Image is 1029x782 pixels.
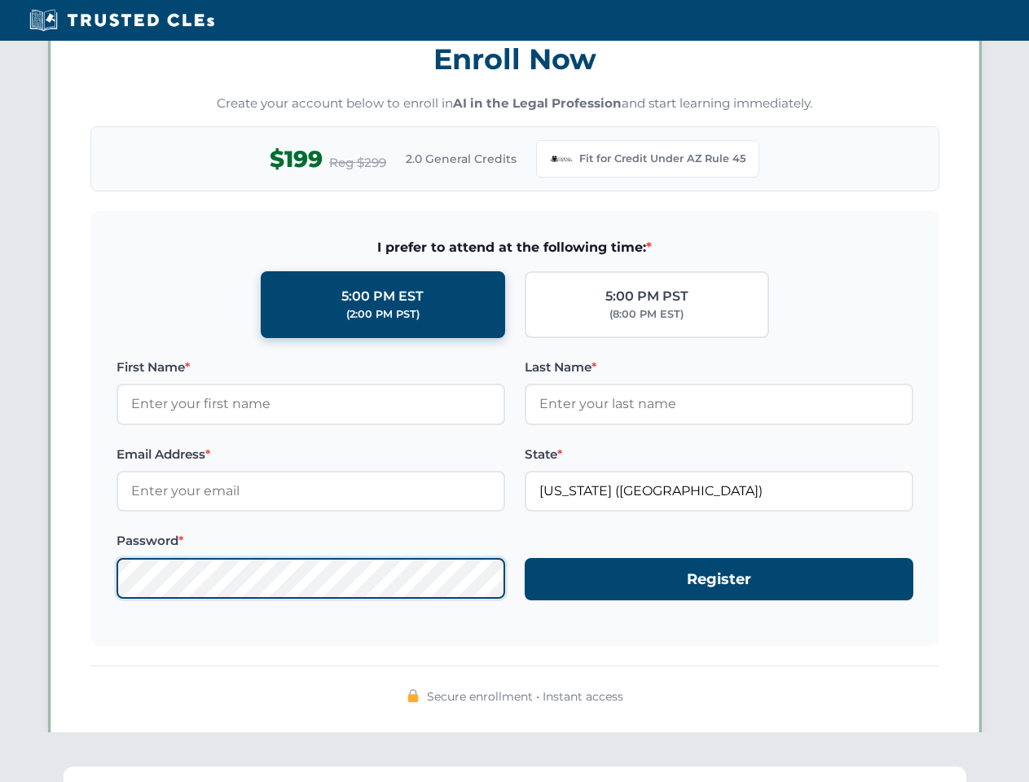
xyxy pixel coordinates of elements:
button: Register [525,558,913,601]
span: Reg $299 [329,153,386,173]
span: 2.0 General Credits [406,150,517,168]
strong: AI in the Legal Profession [453,95,622,111]
label: First Name [117,358,505,377]
span: Fit for Credit Under AZ Rule 45 [579,151,745,167]
div: (8:00 PM EST) [609,306,684,323]
p: Create your account below to enroll in and start learning immediately. [90,94,939,113]
h3: Enroll Now [90,33,939,85]
input: Enter your email [117,471,505,512]
span: $199 [270,141,323,178]
span: Secure enrollment • Instant access [427,688,623,705]
input: Enter your last name [525,384,913,424]
div: 5:00 PM PST [605,286,688,307]
img: Arizona Bar [550,147,573,170]
label: State [525,445,913,464]
img: Trusted CLEs [24,8,219,33]
span: I prefer to attend at the following time: [117,237,913,258]
div: 5:00 PM EST [341,286,424,307]
label: Password [117,531,505,551]
label: Last Name [525,358,913,377]
label: Email Address [117,445,505,464]
div: (2:00 PM PST) [346,306,420,323]
img: 🔒 [407,689,420,702]
input: Enter your first name [117,384,505,424]
input: Arizona (AZ) [525,471,913,512]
